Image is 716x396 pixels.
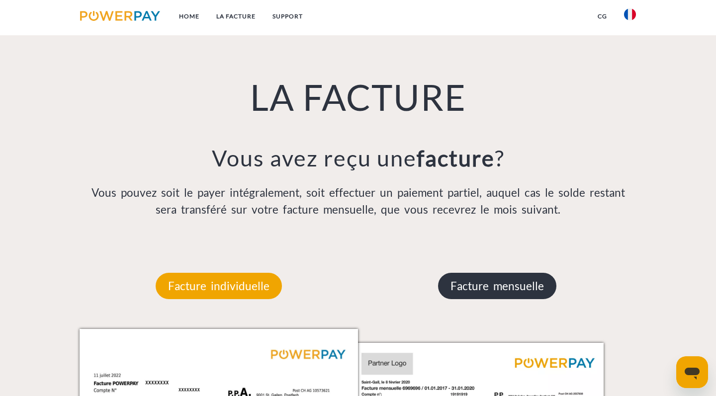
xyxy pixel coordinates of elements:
img: logo-powerpay.svg [80,11,160,21]
a: LA FACTURE [208,7,264,25]
iframe: Bouton de lancement de la fenêtre de messagerie [676,356,708,388]
p: Vous pouvez soit le payer intégralement, soit effectuer un paiement partiel, auquel cas le solde ... [80,184,636,218]
b: facture [417,145,495,171]
a: CG [589,7,616,25]
a: Support [264,7,311,25]
p: Facture individuelle [156,273,282,300]
h1: LA FACTURE [80,75,636,119]
img: fr [624,8,636,20]
h3: Vous avez reçu une ? [80,144,636,172]
p: Facture mensuelle [438,273,556,300]
a: Home [171,7,208,25]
